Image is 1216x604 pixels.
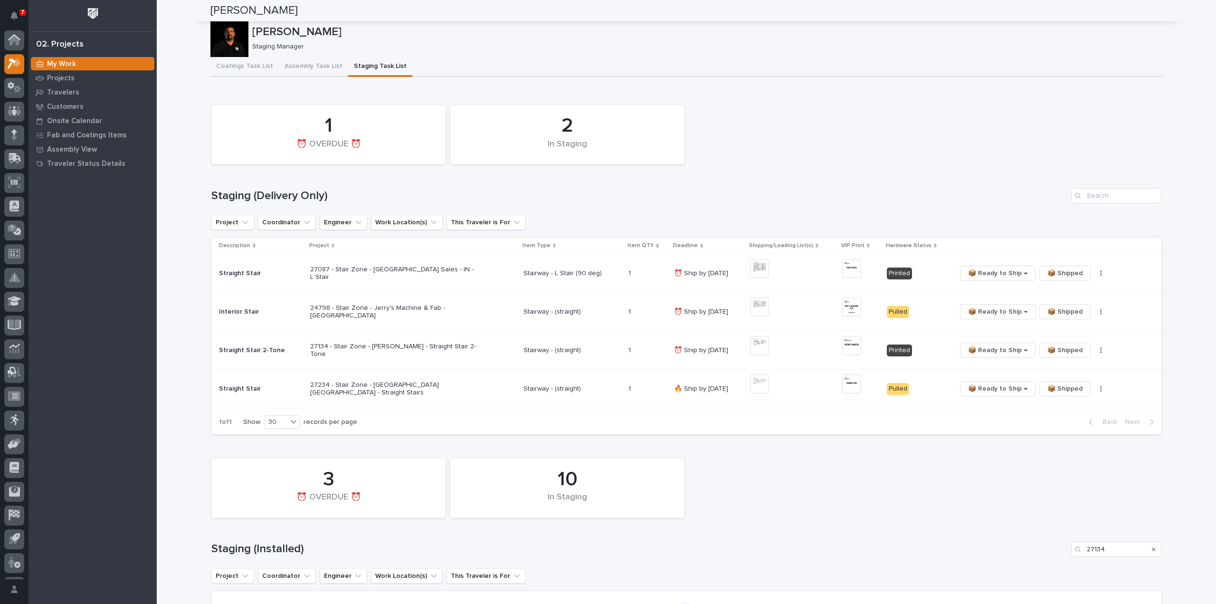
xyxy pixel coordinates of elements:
[219,383,263,393] p: Straight Stair
[28,114,157,128] a: Onsite Calendar
[674,385,742,393] p: 🔥 Ship by [DATE]
[47,60,76,68] p: My Work
[968,268,1027,279] span: 📦 Ready to Ship →
[211,331,1161,370] tr: Straight Stair 2-ToneStraight Stair 2-Tone 27134 - Stair Zone - [PERSON_NAME] - Straight Stair 2-...
[219,345,287,355] p: Straight Stair 2-Tone
[258,215,316,230] button: Coordinator
[1039,381,1091,396] button: 📦 Shipped
[265,417,287,427] div: 30
[252,25,1159,39] p: [PERSON_NAME]
[28,99,157,114] a: Customers
[1047,383,1083,394] span: 📦 Shipped
[28,71,157,85] a: Projects
[211,542,1067,556] h1: Staging (Installed)
[886,240,931,251] p: Hardware Status
[211,254,1161,293] tr: Straight StairStraight Stair 27087 - Stair Zone - [GEOGRAPHIC_DATA] Sales - IN - L StairStairway ...
[28,156,157,171] a: Traveler Status Details
[446,568,526,584] button: This Traveler is For
[960,343,1035,358] button: 📦 Ready to Ship →
[252,43,1155,51] p: Staging Manager
[36,39,84,50] div: 02. Projects
[28,128,157,142] a: Fab and Coatings Items
[523,385,621,393] p: Stairway - (straight)
[887,306,909,318] div: Pulled
[960,381,1035,396] button: 📦 Ready to Ship →
[1071,542,1161,557] input: Search
[47,160,125,168] p: Traveler Status Details
[310,343,476,359] p: 27134 - Stair Zone - [PERSON_NAME] - Straight Stair 2-Tone
[210,57,279,77] button: Coatings Task List
[211,370,1161,408] tr: Straight StairStraight Stair 27234 - Stair Zone - [GEOGRAPHIC_DATA] [GEOGRAPHIC_DATA] - Straight ...
[211,293,1161,331] tr: Interior StairInterior Stair 24798 - Stair Zone - Jerry's Machine & Fab - [GEOGRAPHIC_DATA]Stairw...
[228,468,429,491] div: 3
[1081,418,1121,426] button: Back
[628,345,633,355] p: 1
[4,6,24,26] button: Notifications
[1097,418,1117,426] span: Back
[887,345,912,356] div: Printed
[968,306,1027,317] span: 📦 Ready to Ship →
[219,306,261,316] p: Interior Stair
[523,346,621,355] p: Stairway - (straight)
[47,131,127,140] p: Fab and Coatings Items
[466,468,668,491] div: 10
[523,269,621,278] p: Stairway - L Stair (90 deg)
[674,308,742,316] p: ⏰ Ship by [DATE]
[219,240,250,251] p: Description
[371,215,443,230] button: Work Location(s)
[628,383,633,393] p: 1
[522,240,551,251] p: Item Type
[211,215,254,230] button: Project
[279,57,348,77] button: Assembly Task List
[628,306,633,316] p: 1
[228,139,429,159] div: ⏰ OVERDUE ⏰
[1047,268,1083,279] span: 📦 Shipped
[47,103,84,111] p: Customers
[446,215,526,230] button: This Traveler is For
[228,492,429,512] div: ⏰ OVERDUE ⏰
[1125,418,1146,426] span: Next
[841,240,864,251] p: VIP Print
[211,411,239,434] p: 1 of 1
[466,492,668,512] div: In Staging
[310,304,476,320] p: 24798 - Stair Zone - Jerry's Machine & Fab - [GEOGRAPHIC_DATA]
[28,142,157,156] a: Assembly View
[211,568,254,584] button: Project
[628,268,633,278] p: 1
[47,88,79,97] p: Travelers
[674,269,742,278] p: ⏰ Ship by [DATE]
[968,383,1027,394] span: 📦 Ready to Ship →
[960,304,1035,319] button: 📦 Ready to Ship →
[309,240,329,251] p: Project
[310,381,476,397] p: 27234 - Stair Zone - [GEOGRAPHIC_DATA] [GEOGRAPHIC_DATA] - Straight Stairs
[466,114,668,138] div: 2
[887,268,912,279] div: Printed
[258,568,316,584] button: Coordinator
[371,568,443,584] button: Work Location(s)
[219,268,263,278] p: Straight Stair
[523,308,621,316] p: Stairway - (straight)
[1121,418,1161,426] button: Next
[674,346,742,355] p: ⏰ Ship by [DATE]
[749,240,813,251] p: Shipping/Loading List(s)
[12,11,24,27] div: Notifications7
[968,345,1027,356] span: 📦 Ready to Ship →
[1071,188,1161,203] input: Search
[1047,306,1083,317] span: 📦 Shipped
[466,139,668,159] div: In Staging
[1039,266,1091,281] button: 📦 Shipped
[1047,345,1083,356] span: 📦 Shipped
[1039,343,1091,358] button: 📦 Shipped
[28,85,157,99] a: Travelers
[348,57,412,77] button: Staging Task List
[1039,304,1091,319] button: 📦 Shipped
[887,383,909,395] div: Pulled
[960,266,1035,281] button: 📦 Ready to Ship →
[211,189,1067,203] h1: Staging (Delivery Only)
[304,418,357,426] p: records per page
[320,568,367,584] button: Engineer
[84,5,102,22] img: Workspace Logo
[47,145,97,154] p: Assembly View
